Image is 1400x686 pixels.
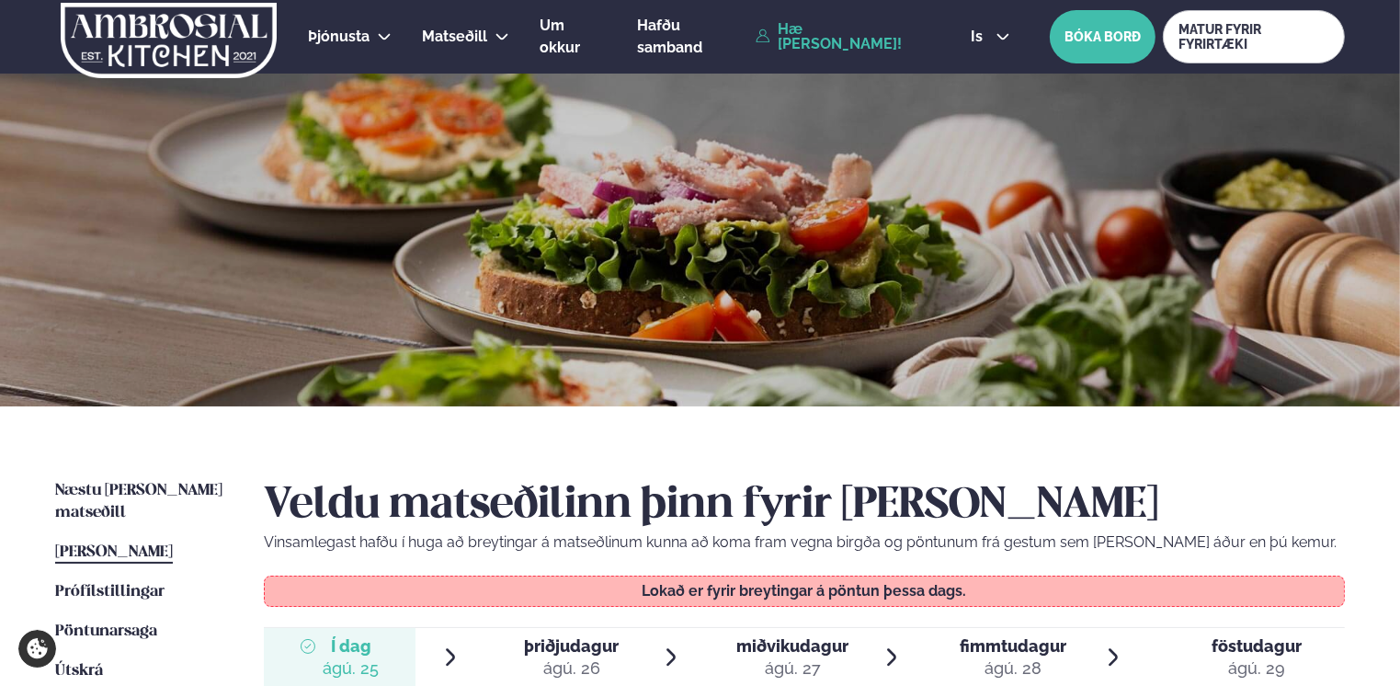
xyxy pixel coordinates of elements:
img: logo [59,3,279,78]
button: BÓKA BORÐ [1050,10,1155,63]
a: Hafðu samband [637,15,746,59]
span: Í dag [323,635,379,657]
a: Næstu [PERSON_NAME] matseðill [55,480,227,524]
button: is [956,29,1025,44]
span: Um okkur [540,17,580,56]
div: ágú. 27 [736,657,848,680]
a: Cookie settings [18,630,56,668]
a: MATUR FYRIR FYRIRTÆKI [1163,10,1345,63]
h2: Veldu matseðilinn þinn fyrir [PERSON_NAME] [264,480,1345,532]
div: ágú. 25 [323,657,379,680]
a: Prófílstillingar [55,581,165,603]
div: ágú. 29 [1212,657,1303,680]
span: þriðjudagur [525,636,620,656]
span: miðvikudagur [736,636,848,656]
p: Lokað er fyrir breytingar á pöntun þessa dags. [283,584,1326,599]
span: Útskrá [55,663,103,679]
span: Næstu [PERSON_NAME] matseðill [55,483,222,520]
a: Hæ [PERSON_NAME]! [756,22,928,51]
span: is [971,29,988,44]
span: Prófílstillingar [55,584,165,600]
span: [PERSON_NAME] [55,544,173,560]
div: ágú. 26 [525,657,620,680]
a: Matseðill [422,26,487,48]
span: Pöntunarsaga [55,623,157,639]
div: ágú. 28 [961,657,1067,680]
a: Útskrá [55,660,103,682]
a: Um okkur [540,15,607,59]
a: [PERSON_NAME] [55,542,173,564]
p: Vinsamlegast hafðu í huga að breytingar á matseðlinum kunna að koma fram vegna birgða og pöntunum... [264,532,1345,554]
span: Matseðill [422,28,487,45]
span: Þjónusta [308,28,370,45]
a: Pöntunarsaga [55,621,157,643]
a: Þjónusta [308,26,370,48]
span: föstudagur [1212,636,1303,656]
span: Hafðu samband [637,17,702,56]
span: fimmtudagur [961,636,1067,656]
